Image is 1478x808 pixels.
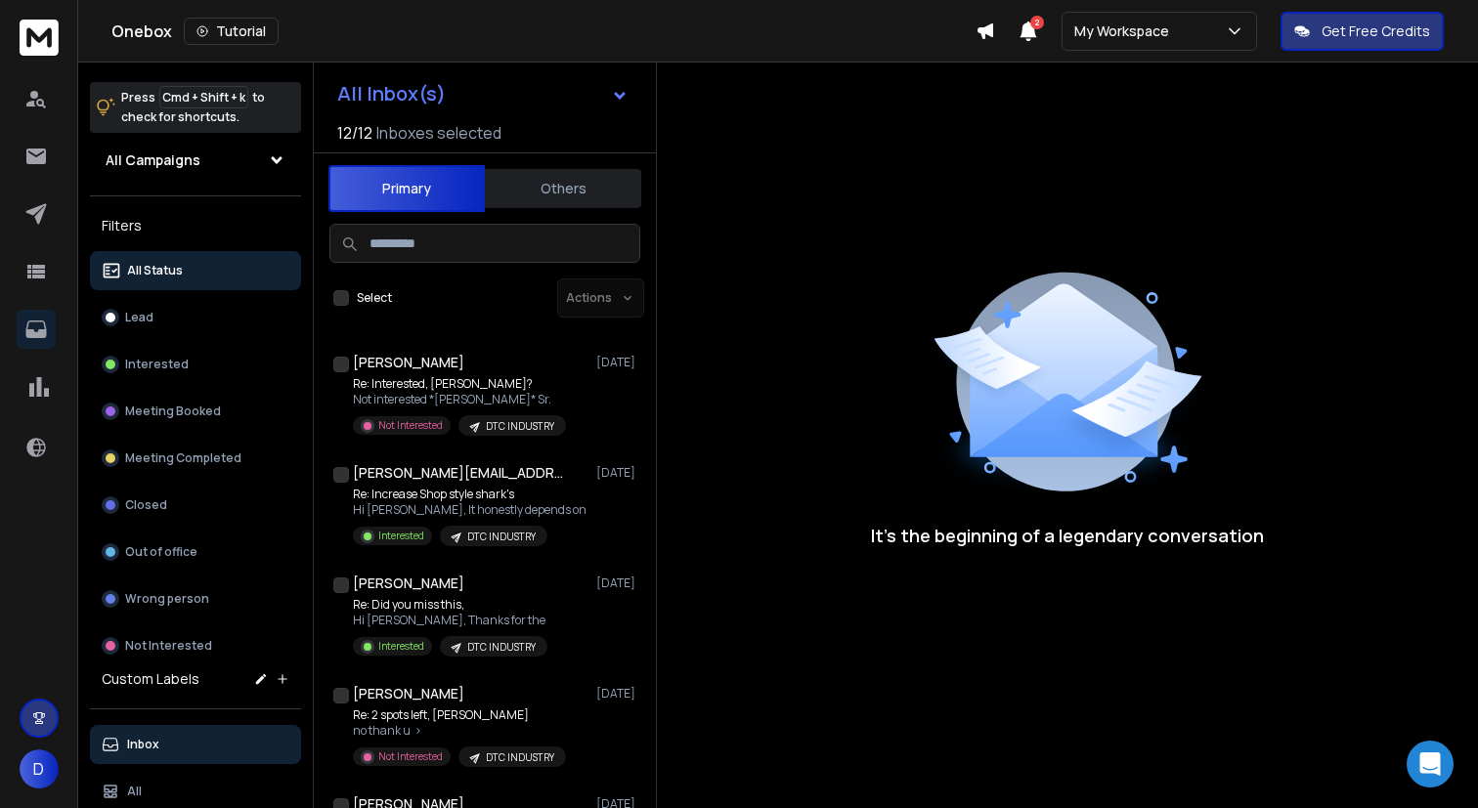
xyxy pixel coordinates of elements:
[102,669,199,689] h3: Custom Labels
[1407,741,1454,787] div: Open Intercom Messenger
[90,345,301,384] button: Interested
[127,263,183,278] p: All Status
[90,532,301,572] button: Out of office
[596,686,640,702] p: [DATE]
[1074,21,1177,41] p: My Workspace
[486,750,554,765] p: DTC INDUSTRY
[90,212,301,239] h3: Filters
[353,613,547,628] p: Hi [PERSON_NAME], Thanks for the
[1030,16,1044,29] span: 2
[125,357,189,372] p: Interested
[353,684,464,703] h1: [PERSON_NAME]
[353,353,464,372] h1: [PERSON_NAME]
[125,638,212,654] p: Not Interested
[90,725,301,764] button: Inbox
[596,575,640,591] p: [DATE]
[20,749,59,788] button: D
[159,86,248,108] span: Cmd + Shift + k
[378,529,424,543] p: Interested
[357,290,392,306] label: Select
[90,486,301,525] button: Closed
[90,439,301,478] button: Meeting Completed
[1281,12,1444,51] button: Get Free Credits
[1322,21,1430,41] p: Get Free Credits
[90,626,301,665] button: Not Interested
[127,737,159,752] p: Inbox
[90,579,301,618] button: Wrong person
[378,749,443,764] p: Not Interested
[125,450,241,466] p: Meeting Completed
[378,639,424,654] p: Interested
[90,251,301,290] button: All Status
[125,404,221,419] p: Meeting Booked
[353,723,566,739] p: no thank u ￼ >
[353,707,566,723] p: Re: 2 spots left, [PERSON_NAME]
[111,18,976,45] div: Onebox
[125,497,167,513] p: Closed
[90,392,301,431] button: Meeting Booked
[378,418,443,433] p: Not Interested
[871,522,1264,549] p: It’s the beginning of a legendary conversation
[353,597,547,613] p: Re: Did you miss this,
[322,74,644,113] button: All Inbox(s)
[337,121,372,145] span: 12 / 12
[353,376,566,392] p: Re: Interested, [PERSON_NAME]?
[127,784,142,799] p: All
[337,84,446,104] h1: All Inbox(s)
[125,591,209,607] p: Wrong person
[467,640,536,655] p: DTC INDUSTRY
[90,298,301,337] button: Lead
[125,310,153,325] p: Lead
[376,121,501,145] h3: Inboxes selected
[184,18,279,45] button: Tutorial
[467,530,536,544] p: DTC INDUSTRY
[485,167,641,210] button: Others
[596,465,640,481] p: [DATE]
[486,419,554,434] p: DTC INDUSTRY
[353,502,587,518] p: Hi [PERSON_NAME], It honestly depends on
[328,165,485,212] button: Primary
[353,392,566,407] p: Not interested *[PERSON_NAME]* Sr.
[596,355,640,370] p: [DATE]
[121,88,265,127] p: Press to check for shortcuts.
[353,463,568,483] h1: [PERSON_NAME][EMAIL_ADDRESS][PERSON_NAME][DOMAIN_NAME]
[90,141,301,180] button: All Campaigns
[106,150,200,170] h1: All Campaigns
[353,487,587,502] p: Re: Increase Shop style shark's
[125,544,197,560] p: Out of office
[353,574,464,593] h1: [PERSON_NAME]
